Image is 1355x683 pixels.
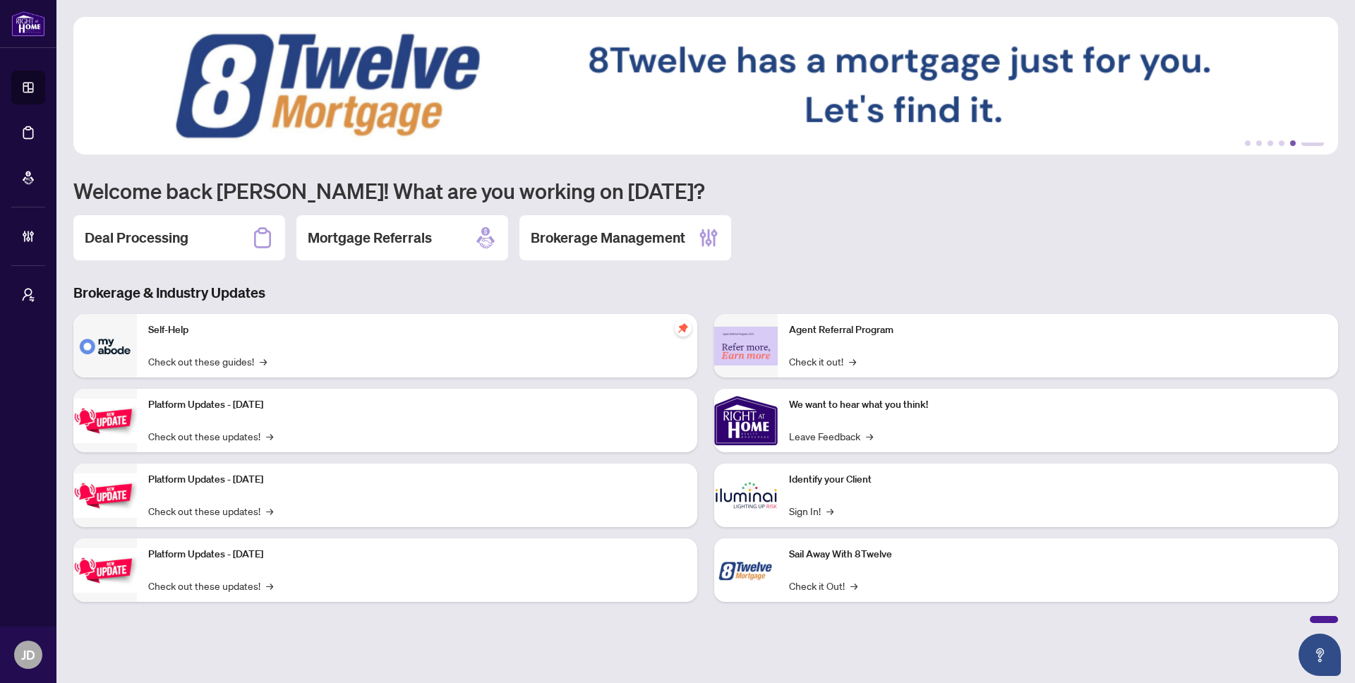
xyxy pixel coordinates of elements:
[148,397,686,413] p: Platform Updates - [DATE]
[789,547,1327,562] p: Sail Away With 8Twelve
[266,503,273,519] span: →
[1290,140,1296,146] button: 5
[1267,140,1273,146] button: 3
[266,428,273,444] span: →
[1279,140,1284,146] button: 4
[266,578,273,593] span: →
[148,322,686,338] p: Self-Help
[148,472,686,488] p: Platform Updates - [DATE]
[789,472,1327,488] p: Identify your Client
[866,428,873,444] span: →
[148,578,273,593] a: Check out these updates!→
[789,322,1327,338] p: Agent Referral Program
[1301,140,1324,146] button: 6
[789,428,873,444] a: Leave Feedback→
[849,353,856,369] span: →
[850,578,857,593] span: →
[148,353,267,369] a: Check out these guides!→
[714,327,778,365] img: Agent Referral Program
[260,353,267,369] span: →
[1299,634,1341,676] button: Open asap
[148,547,686,562] p: Platform Updates - [DATE]
[73,314,137,377] img: Self-Help
[73,548,137,593] img: Platform Updates - June 23, 2025
[73,17,1338,155] img: Slide 5
[714,389,778,452] img: We want to hear what you think!
[73,283,1338,303] h3: Brokerage & Industry Updates
[789,353,856,369] a: Check it out!→
[675,320,692,337] span: pushpin
[148,428,273,444] a: Check out these updates!→
[73,473,137,518] img: Platform Updates - July 8, 2025
[11,11,45,37] img: logo
[714,464,778,527] img: Identify your Client
[789,578,857,593] a: Check it Out!→
[73,399,137,443] img: Platform Updates - July 21, 2025
[826,503,833,519] span: →
[85,228,188,248] h2: Deal Processing
[308,228,432,248] h2: Mortgage Referrals
[714,538,778,602] img: Sail Away With 8Twelve
[789,397,1327,413] p: We want to hear what you think!
[148,503,273,519] a: Check out these updates!→
[73,177,1338,204] h1: Welcome back [PERSON_NAME]! What are you working on [DATE]?
[531,228,685,248] h2: Brokerage Management
[1256,140,1262,146] button: 2
[1245,140,1251,146] button: 1
[21,288,35,302] span: user-switch
[21,645,35,665] span: JD
[789,503,833,519] a: Sign In!→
